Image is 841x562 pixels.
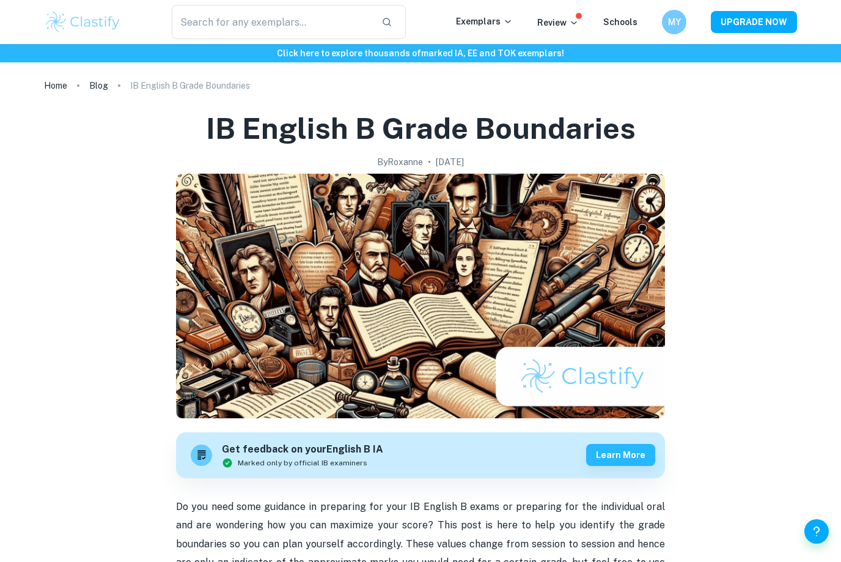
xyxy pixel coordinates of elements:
p: IB English B Grade Boundaries [130,79,250,92]
h1: IB English B Grade Boundaries [206,109,636,148]
img: IB English B Grade Boundaries cover image [176,174,665,418]
h6: Click here to explore thousands of marked IA, EE and TOK exemplars ! [2,46,839,60]
span: our score [383,519,428,531]
a: Schools [603,17,637,27]
h2: By Roxanne [377,155,423,169]
span: Marked only by official IB examiners [238,457,367,468]
h2: [DATE] [436,155,464,169]
button: Help and Feedback [804,519,829,544]
button: UPGRADE NOW [711,11,797,33]
input: Search for any exemplars... [172,5,372,39]
p: Exemplars [456,15,513,28]
p: Review [537,16,579,29]
a: Get feedback on yourEnglish B IAMarked only by official IB examinersLearn more [176,432,665,478]
a: Blog [89,77,108,94]
a: Home [44,77,67,94]
button: Learn more [586,444,655,466]
p: • [428,155,431,169]
h6: Get feedback on your English B IA [222,442,383,457]
button: MY [662,10,686,34]
img: Clastify logo [44,10,122,34]
h6: MY [667,15,681,29]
